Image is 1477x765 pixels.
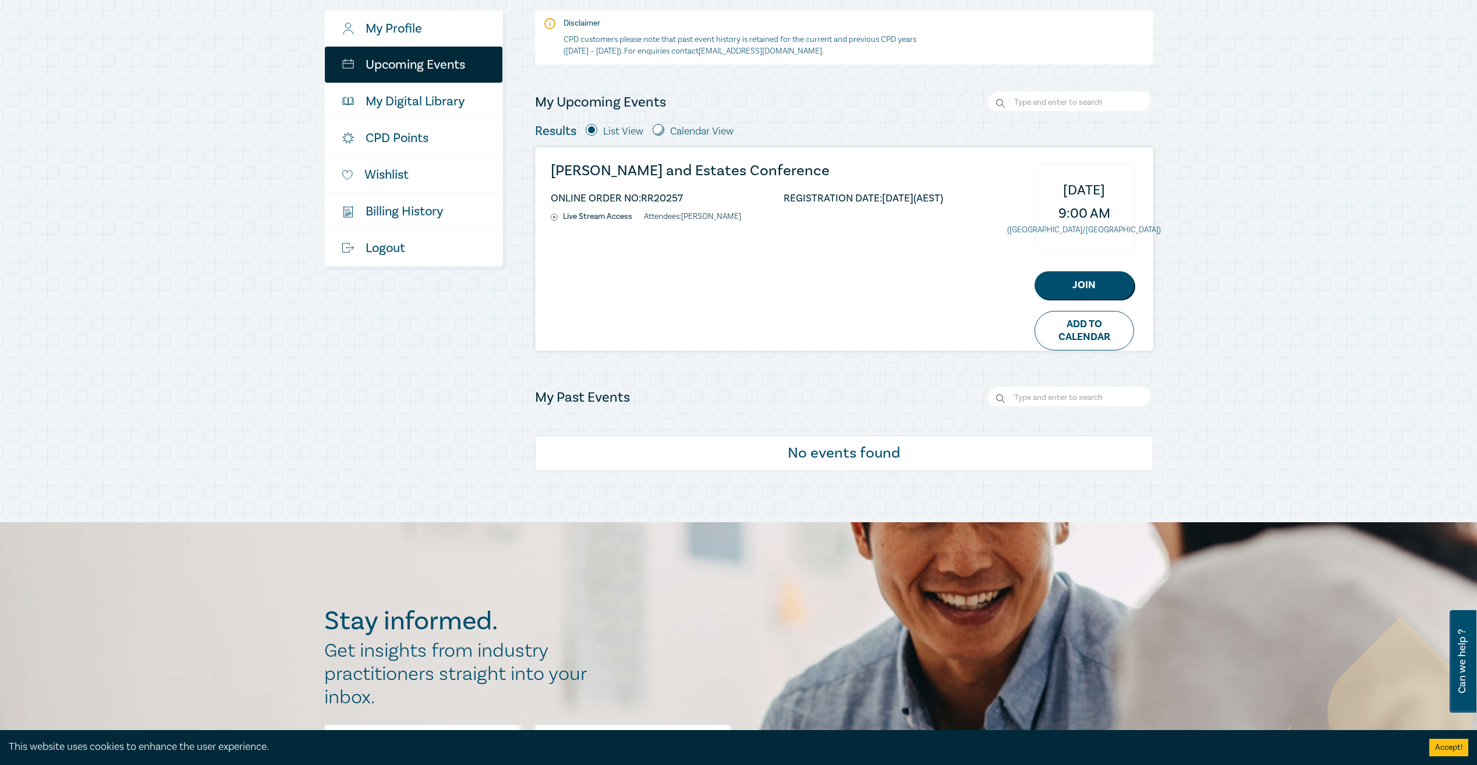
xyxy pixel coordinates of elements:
a: Add to Calendar [1035,311,1134,350]
li: Attendees: [PERSON_NAME] [644,212,741,222]
li: REGISTRATION DATE: [DATE] (AEST) [784,193,943,203]
h4: My Past Events [535,388,630,407]
a: Logout [325,230,502,266]
input: First Name* [324,725,521,753]
span: [DATE] [1063,179,1105,202]
p: CPD customers please note that past event history is retained for the current and previous CPD ye... [564,34,922,57]
a: $Billing History [325,193,502,229]
h6: No events found [545,445,1143,461]
a: My Profile [325,10,502,47]
small: ([GEOGRAPHIC_DATA]/[GEOGRAPHIC_DATA]) [1007,225,1161,235]
input: Search [987,91,1153,114]
input: Search [987,386,1153,409]
h2: Get insights from industry practitioners straight into your inbox. [324,639,599,709]
div: This website uses cookies to enhance the user experience. [9,739,1412,755]
button: Accept cookies [1429,739,1468,756]
h2: Stay informed. [324,606,599,636]
a: Join [1035,271,1134,299]
a: [EMAIL_ADDRESS][DOMAIN_NAME] [699,46,822,56]
a: Upcoming Events [325,47,502,83]
h4: My Upcoming Events [535,93,666,112]
span: 9:00 AM [1058,202,1110,225]
a: [PERSON_NAME] and Estates Conference [551,163,943,179]
a: CPD Points [325,120,502,156]
li: Live Stream Access [551,212,644,222]
a: Wishlist [325,157,502,193]
span: Can we help ? [1457,617,1468,706]
label: List View [603,124,643,139]
h5: Results [535,123,576,139]
a: My Digital Library [325,83,502,119]
input: Last Name* [535,725,732,753]
strong: Disclaimer [564,18,600,29]
label: Calendar View [670,124,734,139]
tspan: $ [345,208,347,213]
li: ONLINE ORDER NO: RR20257 [551,193,683,203]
